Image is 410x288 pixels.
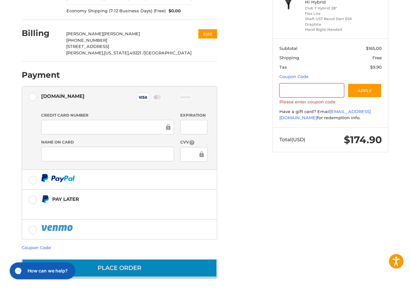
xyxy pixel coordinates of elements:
span: [PERSON_NAME] [103,31,140,36]
li: Club 7 Hybrid 28° [305,6,355,11]
a: Coupon Code [279,74,309,79]
span: Subtotal [279,46,298,51]
span: [GEOGRAPHIC_DATA] [144,50,192,55]
span: $9.90 [370,64,382,70]
button: Apply [347,83,382,98]
span: $165.00 [366,46,382,51]
span: $0.00 [166,8,181,14]
span: 49221 / [130,50,144,55]
label: Expiration [180,112,207,118]
span: [PHONE_NUMBER] [66,38,107,43]
span: [STREET_ADDRESS] [66,44,109,49]
label: CVV [180,139,207,145]
span: Shipping [279,55,299,60]
button: Edit [198,29,217,39]
input: Gift Certificate or Coupon Code [279,83,345,98]
li: Flex Lite [305,11,355,17]
button: Place Order [22,259,217,277]
span: [PERSON_NAME], [66,50,104,55]
span: Total (USD) [279,136,305,143]
label: Please enter coupon code [279,99,382,104]
span: Economy Shipping (7-12 Business Days) (Free) [66,8,166,14]
span: [PERSON_NAME] [66,31,103,36]
img: Pay Later icon [41,195,49,203]
span: $174.90 [344,134,382,146]
span: Tax [279,64,287,70]
img: PayPal icon [41,224,74,232]
span: Free [372,55,382,60]
li: Shaft UST Recoil Dart ESX Graphite [305,16,355,27]
span: [US_STATE], [104,50,130,55]
li: Hand Right-Handed [305,27,355,32]
h2: Payment [22,70,60,80]
iframe: PayPal Message 1 [41,206,177,212]
div: Pay Later [52,194,176,204]
iframe: Gorgias live chat messenger [6,260,77,282]
label: Name on Card [41,139,174,145]
img: PayPal icon [41,174,75,182]
a: Coupon Code [22,245,51,250]
div: Have a gift card? Email for redemption info. [279,109,382,121]
div: [DOMAIN_NAME] [41,91,85,101]
h2: Billing [22,28,60,38]
label: Credit Card Number [41,112,174,118]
